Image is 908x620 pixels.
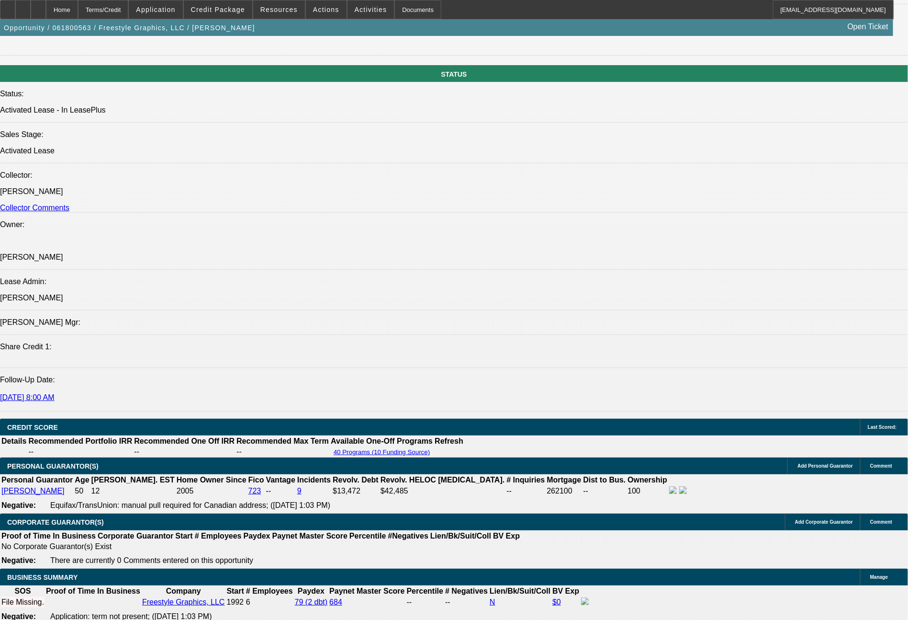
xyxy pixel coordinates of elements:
span: PERSONAL GUARANTOR(S) [7,462,99,470]
td: -- [28,447,133,457]
a: [PERSON_NAME] [1,487,65,495]
span: Actions [313,6,339,13]
b: BV Exp [493,532,520,540]
span: Credit Package [191,6,245,13]
span: Add Personal Guarantor [797,463,853,469]
span: Application [136,6,175,13]
td: 100 [627,486,668,496]
img: linkedin-icon.png [679,486,687,494]
span: STATUS [441,70,467,78]
th: Recommended Portfolio IRR [28,436,133,446]
b: Start [175,532,192,540]
span: Comment [870,519,892,525]
a: 684 [329,598,342,606]
b: Personal Guarantor [1,476,73,484]
b: Percentile [349,532,386,540]
th: Recommended One Off IRR [134,436,235,446]
th: Available One-Off Programs [330,436,434,446]
th: Recommended Max Term [236,436,329,446]
td: -- [506,486,545,496]
b: # Employees [195,532,242,540]
span: BUSINESS SUMMARY [7,574,78,581]
td: $42,485 [380,486,505,496]
button: 40 Programs (10 Funding Source) [331,448,433,456]
span: Add Corporate Guarantor [795,519,853,525]
th: Refresh [434,436,464,446]
b: Revolv. HELOC [MEDICAL_DATA]. [381,476,505,484]
div: File Missing. [1,598,44,607]
td: -- [134,447,235,457]
b: Vantage [266,476,295,484]
span: Opportunity / 061800563 / Freestyle Graphics, LLC / [PERSON_NAME] [4,24,255,32]
span: Resources [260,6,298,13]
a: 9 [297,487,302,495]
b: Dist to Bus. [583,476,626,484]
a: N [490,598,495,606]
a: $0 [552,598,561,606]
span: Equifax/TransUnion: manual pull required for Canadian address; ([DATE] 1:03 PM) [50,501,330,509]
a: 79 (2 dbt) [295,598,327,606]
b: # Inquiries [506,476,545,484]
div: -- [445,598,488,607]
b: Mortgage [547,476,582,484]
th: Proof of Time In Business [1,531,96,541]
b: # Negatives [445,587,488,595]
span: Manage [870,574,888,580]
b: Home Owner Since [177,476,247,484]
button: Actions [306,0,347,19]
td: -- [266,486,296,496]
b: Corporate Guarantor [98,532,173,540]
th: Proof of Time In Business [45,586,141,596]
td: -- [236,447,329,457]
b: Paynet Master Score [329,587,404,595]
a: 723 [248,487,261,495]
td: $13,472 [332,486,379,496]
span: Activities [355,6,387,13]
b: Ownership [628,476,667,484]
a: Freestyle Graphics, LLC [142,598,225,606]
b: Incidents [297,476,331,484]
td: 262100 [547,486,582,496]
img: facebook-icon.png [581,597,589,605]
b: Lien/Bk/Suit/Coll [490,587,550,595]
b: Age [75,476,89,484]
td: 50 [74,486,90,496]
a: Open Ticket [844,19,892,35]
th: Details [1,436,27,446]
td: 12 [91,486,175,496]
b: Paydex [298,587,325,595]
span: 2005 [177,487,194,495]
b: Fico [248,476,264,484]
b: #Negatives [388,532,429,540]
span: 6 [246,598,250,606]
b: Paynet Master Score [272,532,348,540]
div: -- [407,598,443,607]
td: 1992 [226,597,245,608]
button: Application [129,0,182,19]
b: Percentile [407,587,443,595]
td: -- [583,486,627,496]
td: No Corporate Guarantor(s) Exist [1,542,524,551]
span: Comment [870,463,892,469]
span: CREDIT SCORE [7,424,58,431]
span: There are currently 0 Comments entered on this opportunity [50,556,253,564]
b: Start [227,587,244,595]
span: CORPORATE GUARANTOR(S) [7,518,104,526]
b: BV Exp [552,587,579,595]
b: Company [166,587,201,595]
b: Negative: [1,501,36,509]
b: Lien/Bk/Suit/Coll [430,532,491,540]
span: Last Scored: [868,425,897,430]
th: SOS [1,586,45,596]
button: Activities [348,0,394,19]
b: Paydex [244,532,270,540]
b: Negative: [1,556,36,564]
b: Revolv. Debt [333,476,379,484]
button: Resources [253,0,305,19]
img: facebook-icon.png [669,486,677,494]
button: Credit Package [184,0,252,19]
b: [PERSON_NAME]. EST [91,476,175,484]
b: # Employees [246,587,293,595]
